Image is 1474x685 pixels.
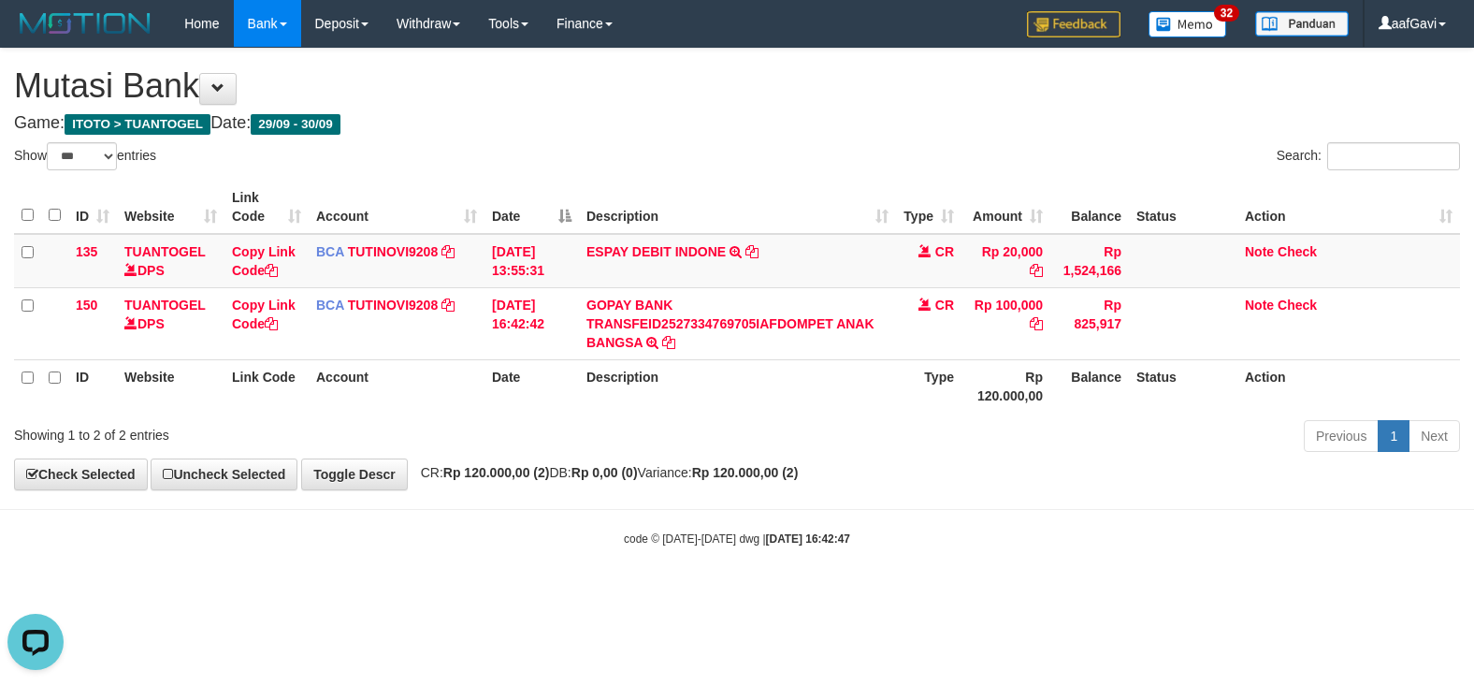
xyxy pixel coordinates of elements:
[1245,298,1274,313] a: Note
[935,298,954,313] span: CR
[1278,244,1317,259] a: Check
[316,244,344,259] span: BCA
[961,287,1050,359] td: Rp 100,000
[232,244,296,278] a: Copy Link Code
[484,287,579,359] td: [DATE] 16:42:42
[1129,359,1237,413] th: Status
[117,359,224,413] th: Website
[224,181,309,234] th: Link Code: activate to sort column ascending
[348,298,438,313] a: TUTINOVI9208
[1149,11,1227,37] img: Button%20Memo.svg
[935,244,954,259] span: CR
[1237,181,1460,234] th: Action: activate to sort column ascending
[124,298,206,313] a: TUANTOGEL
[232,298,296,331] a: Copy Link Code
[65,114,210,135] span: ITOTO > TUANTOGEL
[961,359,1050,413] th: Rp 120.000,00
[961,234,1050,288] td: Rp 20,000
[443,465,550,480] strong: Rp 120.000,00 (2)
[14,9,156,37] img: MOTION_logo.png
[484,181,579,234] th: Date: activate to sort column descending
[224,359,309,413] th: Link Code
[68,181,117,234] th: ID: activate to sort column ascending
[571,465,638,480] strong: Rp 0,00 (0)
[1214,5,1239,22] span: 32
[484,359,579,413] th: Date
[1409,420,1460,452] a: Next
[586,244,726,259] a: ESPAY DEBIT INDONE
[586,298,874,350] a: GOPAY BANK TRANSFEID2527334769705IAFDOMPET ANAK BANGSA
[124,244,206,259] a: TUANTOGEL
[309,181,484,234] th: Account: activate to sort column ascending
[1378,420,1409,452] a: 1
[1255,11,1349,36] img: panduan.png
[251,114,340,135] span: 29/09 - 30/09
[1027,11,1120,37] img: Feedback.jpg
[76,244,97,259] span: 135
[1304,420,1379,452] a: Previous
[441,298,455,313] a: Copy TUTINOVI9208 to clipboard
[766,532,850,546] strong: [DATE] 16:42:47
[662,335,675,350] a: Copy GOPAY BANK TRANSFEID2527334769705IAFDOMPET ANAK BANGSA to clipboard
[745,244,759,259] a: Copy ESPAY DEBIT INDONE to clipboard
[117,287,224,359] td: DPS
[961,181,1050,234] th: Amount: activate to sort column ascending
[484,234,579,288] td: [DATE] 13:55:31
[692,465,799,480] strong: Rp 120.000,00 (2)
[14,459,148,490] a: Check Selected
[579,181,896,234] th: Description: activate to sort column ascending
[14,418,600,445] div: Showing 1 to 2 of 2 entries
[1050,359,1129,413] th: Balance
[1327,142,1460,170] input: Search:
[1050,287,1129,359] td: Rp 825,917
[1245,244,1274,259] a: Note
[1237,359,1460,413] th: Action
[624,532,850,546] small: code © [DATE]-[DATE] dwg |
[14,142,156,170] label: Show entries
[316,298,344,313] span: BCA
[117,234,224,288] td: DPS
[896,359,961,413] th: Type
[1278,298,1317,313] a: Check
[1129,181,1237,234] th: Status
[896,181,961,234] th: Type: activate to sort column ascending
[14,67,1460,105] h1: Mutasi Bank
[348,244,438,259] a: TUTINOVI9208
[412,465,799,480] span: CR: DB: Variance:
[309,359,484,413] th: Account
[579,359,896,413] th: Description
[7,7,64,64] button: Open LiveChat chat widget
[68,359,117,413] th: ID
[1050,234,1129,288] td: Rp 1,524,166
[1277,142,1460,170] label: Search:
[1050,181,1129,234] th: Balance
[151,459,297,490] a: Uncheck Selected
[1030,316,1043,331] a: Copy Rp 100,000 to clipboard
[301,459,408,490] a: Toggle Descr
[1030,263,1043,278] a: Copy Rp 20,000 to clipboard
[14,114,1460,133] h4: Game: Date:
[117,181,224,234] th: Website: activate to sort column ascending
[47,142,117,170] select: Showentries
[76,298,97,313] span: 150
[441,244,455,259] a: Copy TUTINOVI9208 to clipboard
